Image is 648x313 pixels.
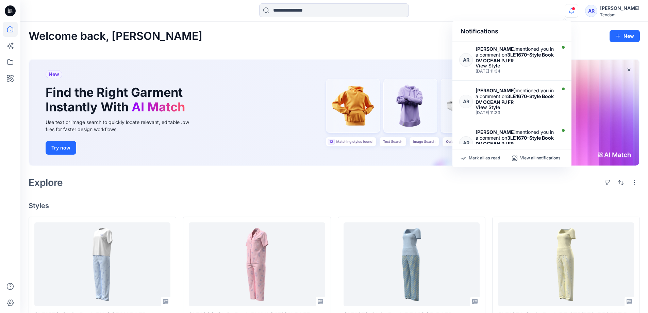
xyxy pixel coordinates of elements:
a: 3LE1674-Style Book DF STRIPES-DESERT PJ FR [498,222,634,307]
div: Friday, October 10, 2025 11:33 [476,110,554,115]
button: Try now [46,141,76,155]
div: View Style [476,63,554,68]
strong: [PERSON_NAME] [476,46,516,52]
div: Tendam [600,12,639,17]
h4: Styles [29,202,640,210]
div: View Style [476,105,554,110]
div: Friday, October 10, 2025 11:34 [476,69,554,74]
div: AR [459,136,473,150]
h2: Welcome back, [PERSON_NAME] [29,30,202,43]
a: 3LE1670-Style Book DV OCEAN PJ FR [34,222,170,307]
div: AR [459,95,473,108]
div: [PERSON_NAME] [600,4,639,12]
strong: [PERSON_NAME] [476,88,516,93]
div: Notifications [452,21,571,42]
span: New [49,70,59,78]
strong: [PERSON_NAME] [476,129,516,135]
div: mentioned you in a comment on [476,88,554,105]
a: 3LE1669-Style Book DV VACATION PJ FR [189,222,325,307]
strong: 3LE1670-Style Book DV OCEAN PJ FR [476,52,554,63]
p: Mark all as read [469,155,500,161]
div: Use text or image search to quickly locate relevant, editable .bw files for faster design workflows. [46,119,199,133]
div: mentioned you in a comment on [476,46,554,63]
h1: Find the Right Garment Instantly With [46,85,188,114]
button: New [610,30,640,42]
strong: 3LE1670-Style Book DV OCEAN PJ FR [476,93,554,105]
div: mentioned you in a comment on [476,129,554,146]
strong: 3LE1670-Style Book DV OCEAN PJ FR [476,135,554,146]
h2: Explore [29,177,63,188]
div: AR [585,5,597,17]
span: AI Match [132,99,185,114]
div: AR [459,53,473,67]
p: View all notifications [520,155,561,161]
a: 3LE1673-Style Book DF MOOD PJ FR [344,222,480,307]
